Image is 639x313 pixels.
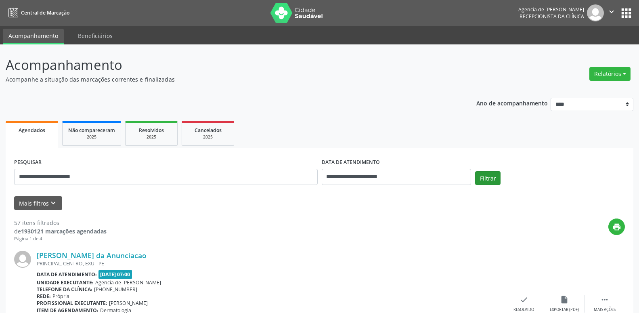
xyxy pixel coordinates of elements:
label: PESQUISAR [14,156,42,169]
b: Profissional executante: [37,300,107,307]
div: 2025 [68,134,115,140]
div: Página 1 de 4 [14,235,107,242]
b: Data de atendimento: [37,271,97,278]
span: Própria [52,293,69,300]
b: Rede: [37,293,51,300]
div: de [14,227,107,235]
button: Filtrar [475,171,501,185]
div: Resolvido [513,307,534,313]
button:  [604,4,619,21]
p: Acompanhe a situação das marcações correntes e finalizadas [6,75,445,84]
button: Mais filtroskeyboard_arrow_down [14,196,62,210]
b: Unidade executante: [37,279,94,286]
span: Agencia de [PERSON_NAME] [95,279,161,286]
div: PRINCIPAL, CENTRO, EXU - PE [37,260,504,267]
p: Acompanhamento [6,55,445,75]
b: Telefone da clínica: [37,286,92,293]
img: img [587,4,604,21]
i: check [520,295,528,304]
div: 57 itens filtrados [14,218,107,227]
i: keyboard_arrow_down [49,199,58,208]
strong: 1930121 marcações agendadas [21,227,107,235]
i: insert_drive_file [560,295,569,304]
i:  [600,295,609,304]
span: Resolvidos [139,127,164,134]
div: Exportar (PDF) [550,307,579,313]
span: [PHONE_NUMBER] [94,286,137,293]
div: Agencia de [PERSON_NAME] [518,6,584,13]
a: [PERSON_NAME] da Anunciacao [37,251,147,260]
a: Acompanhamento [3,29,64,44]
span: Central de Marcação [21,9,69,16]
p: Ano de acompanhamento [476,98,548,108]
span: [PERSON_NAME] [109,300,148,307]
button: apps [619,6,633,20]
div: 2025 [188,134,228,140]
span: Recepcionista da clínica [520,13,584,20]
div: 2025 [131,134,172,140]
button: Relatórios [589,67,631,81]
a: Beneficiários [72,29,118,43]
span: [DATE] 07:00 [98,270,132,279]
button: print [608,218,625,235]
img: img [14,251,31,268]
label: DATA DE ATENDIMENTO [322,156,380,169]
span: Cancelados [195,127,222,134]
i:  [607,7,616,16]
i: print [612,223,621,231]
span: Não compareceram [68,127,115,134]
div: Mais ações [594,307,616,313]
span: Agendados [19,127,45,134]
a: Central de Marcação [6,6,69,19]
